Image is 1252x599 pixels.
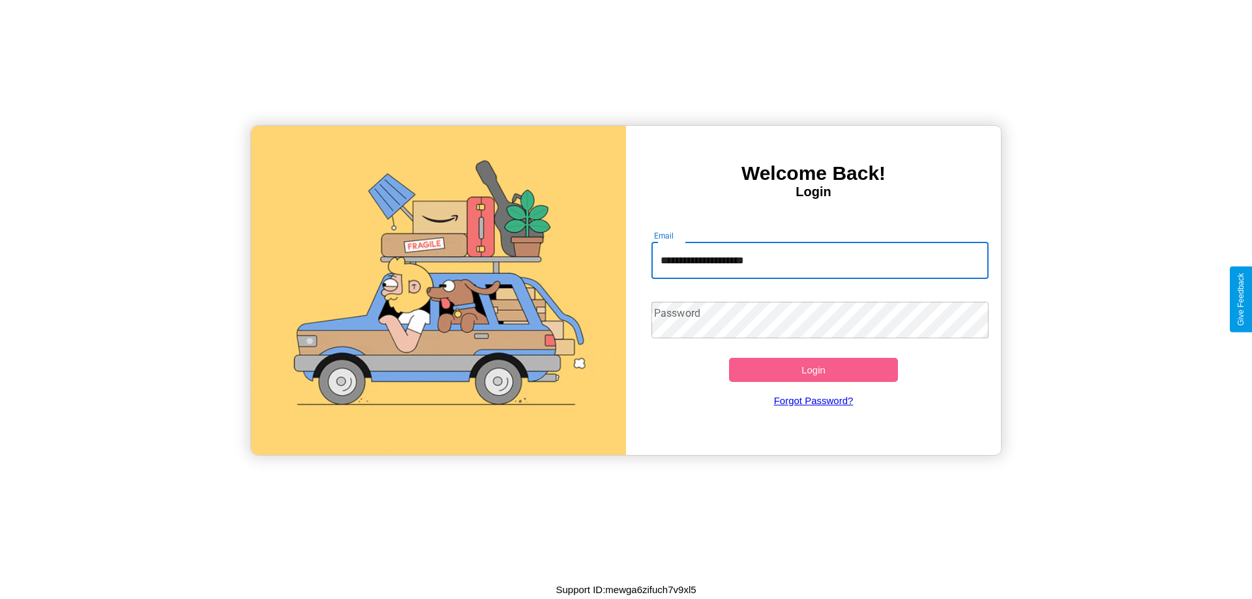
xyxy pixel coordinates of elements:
img: gif [251,126,626,455]
h4: Login [626,184,1001,199]
p: Support ID: mewga6zifuch7v9xl5 [556,581,696,598]
div: Give Feedback [1236,273,1245,326]
h3: Welcome Back! [626,162,1001,184]
label: Email [654,230,674,241]
button: Login [729,358,898,382]
a: Forgot Password? [645,382,983,419]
